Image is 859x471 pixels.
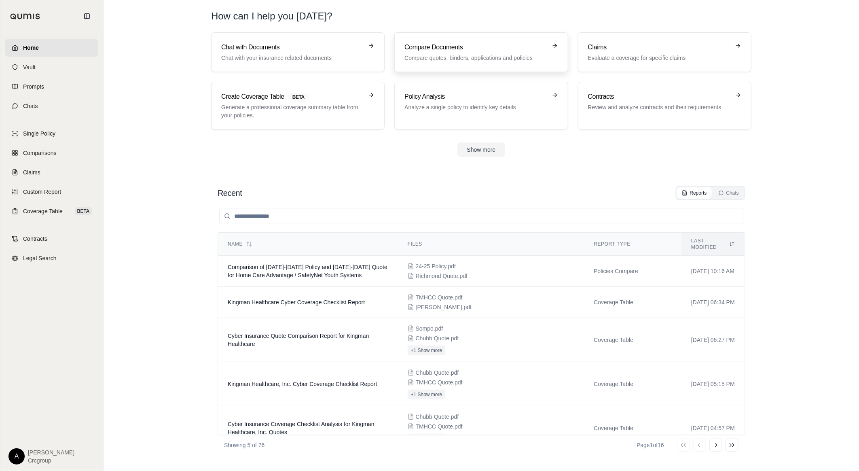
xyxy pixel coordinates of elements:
[398,233,584,256] th: Files
[5,230,98,248] a: Contracts
[416,413,459,421] span: Chubb Quote.pdf
[5,58,98,76] a: Vault
[23,149,56,157] span: Comparisons
[228,299,365,306] span: Kingman Healthcare Cyber Coverage Checklist Report
[404,54,546,62] p: Compare quotes, binders, applications and policies
[404,103,546,111] p: Analyze a single policy to identify key details
[588,54,730,62] p: Evaluate a coverage for specific claims
[588,103,730,111] p: Review and analyze contracts and their requirements
[228,381,377,387] span: Kingman Healthcare, Inc. Cyber Coverage Checklist Report
[28,448,74,456] span: [PERSON_NAME]
[584,287,681,318] td: Coverage Table
[588,42,730,52] h3: Claims
[404,92,546,102] h3: Policy Analysis
[584,256,681,287] td: Policies Compare
[5,39,98,57] a: Home
[681,256,745,287] td: [DATE] 10:16 AM
[228,264,387,278] span: Comparison of 2024-2025 Policy and 2025-2026 Quote for Home Care Advantage / SafetyNet Youth Systems
[5,249,98,267] a: Legal Search
[584,318,681,362] td: Coverage Table
[23,129,55,138] span: Single Policy
[5,144,98,162] a: Comparisons
[75,207,92,215] span: BETA
[584,362,681,406] td: Coverage Table
[416,325,443,333] span: Sompo.pdf
[416,303,472,311] span: Beazley.pdf
[584,406,681,450] td: Coverage Table
[408,390,446,399] button: +1 Show more
[23,254,57,262] span: Legal Search
[404,42,546,52] h3: Compare Documents
[681,406,745,450] td: [DATE] 04:57 PM
[416,334,459,342] span: Chubb Quote.pdf
[28,456,74,465] span: Crcgroup
[224,441,264,449] p: Showing 5 of 76
[80,10,93,23] button: Collapse sidebar
[23,102,38,110] span: Chats
[5,163,98,181] a: Claims
[416,422,463,431] span: TMHCC Quote.pdf
[408,346,446,355] button: +1 Show more
[416,272,468,280] span: Richmond Quote.pdf
[416,378,463,386] span: TMHCC Quote.pdf
[681,287,745,318] td: [DATE] 06:34 PM
[682,190,707,196] div: Reports
[416,293,463,301] span: TMHCC Quote.pdf
[221,92,363,102] h3: Create Coverage Table
[394,32,568,72] a: Compare DocumentsCompare quotes, binders, applications and policies
[5,97,98,115] a: Chats
[228,241,388,247] div: Name
[691,238,735,250] div: Last modified
[221,103,363,119] p: Generate a professional coverage summary table from your policies.
[23,44,39,52] span: Home
[588,92,730,102] h3: Contracts
[457,142,506,157] button: Show more
[211,32,385,72] a: Chat with DocumentsChat with your insurance related documents
[23,188,61,196] span: Custom Report
[681,362,745,406] td: [DATE] 05:15 PM
[218,187,242,199] h2: Recent
[228,421,374,435] span: Cyber Insurance Coverage Checklist Analysis for Kingman Healthcare, Inc. Quotes
[23,207,63,215] span: Coverage Table
[5,202,98,220] a: Coverage TableBETA
[228,333,369,347] span: Cyber Insurance Quote Comparison Report for Kingman Healthcare
[578,82,751,129] a: ContractsReview and analyze contracts and their requirements
[408,434,446,443] button: +1 Show more
[637,441,664,449] div: Page 1 of 16
[416,369,459,377] span: Chubb Quote.pdf
[394,82,568,129] a: Policy AnalysisAnalyze a single policy to identify key details
[8,448,25,465] div: A
[5,125,98,142] a: Single Policy
[23,63,36,71] span: Vault
[584,233,681,256] th: Report Type
[221,42,363,52] h3: Chat with Documents
[416,262,456,270] span: 24-25 Policy.pdf
[713,187,744,199] button: Chats
[23,83,44,91] span: Prompts
[288,93,309,102] span: BETA
[5,78,98,95] a: Prompts
[211,10,751,23] h1: How can I help you [DATE]?
[23,168,40,176] span: Claims
[681,318,745,362] td: [DATE] 06:27 PM
[677,187,712,199] button: Reports
[5,183,98,201] a: Custom Report
[211,82,385,129] a: Create Coverage TableBETAGenerate a professional coverage summary table from your policies.
[718,190,739,196] div: Chats
[23,235,47,243] span: Contracts
[10,13,40,19] img: Qumis Logo
[578,32,751,72] a: ClaimsEvaluate a coverage for specific claims
[221,54,363,62] p: Chat with your insurance related documents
